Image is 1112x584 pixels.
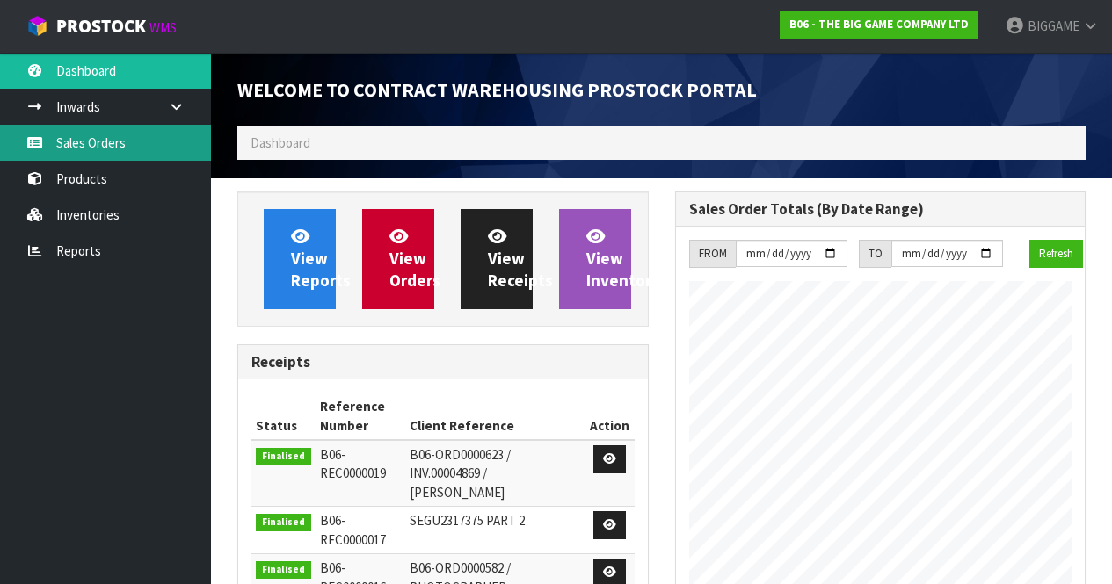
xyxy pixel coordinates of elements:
span: ProStock [56,15,146,38]
a: ViewReports [264,209,336,309]
th: Status [251,393,316,440]
span: B06-REC0000019 [320,446,386,481]
span: View Receipts [488,226,553,292]
span: Dashboard [251,134,310,151]
th: Client Reference [405,393,585,440]
span: Welcome to Contract Warehousing ProStock Portal [237,77,757,102]
img: cube-alt.png [26,15,48,37]
a: ViewReceipts [461,209,533,309]
div: TO [859,240,891,268]
div: FROM [689,240,736,268]
span: B06-ORD0000623 / INV.00004869 / [PERSON_NAME] [410,446,511,501]
span: Finalised [256,561,311,579]
span: Finalised [256,448,311,465]
strong: B06 - THE BIG GAME COMPANY LTD [789,17,969,32]
h3: Sales Order Totals (By Date Range) [689,201,1072,218]
a: ViewInventory [559,209,631,309]
span: BIGGAME [1028,18,1079,34]
span: SEGU2317375 PART 2 [410,512,525,529]
th: Reference Number [316,393,406,440]
span: View Orders [389,226,440,292]
th: Action [585,393,634,440]
span: B06-REC0000017 [320,512,386,547]
span: View Inventory [586,226,660,292]
h3: Receipts [251,354,635,371]
span: View Reports [291,226,351,292]
button: Refresh [1029,240,1083,268]
a: ViewOrders [362,209,434,309]
span: Finalised [256,514,311,531]
small: WMS [149,19,177,36]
